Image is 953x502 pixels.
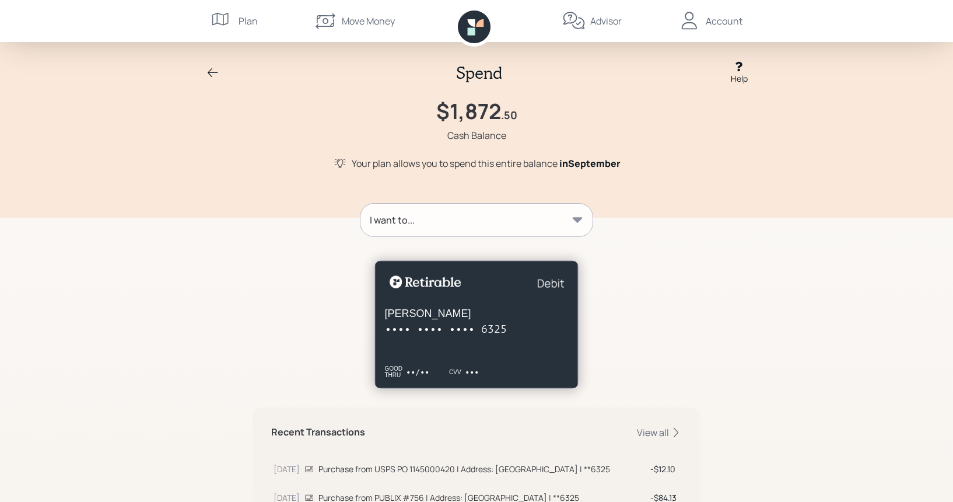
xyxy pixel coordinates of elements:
h1: $1,872 [436,99,501,124]
div: Advisor [590,14,622,28]
div: Help [731,72,748,85]
div: Move Money [342,14,395,28]
div: [DATE] [274,463,300,475]
h4: .50 [501,109,517,122]
div: View all [637,426,682,439]
h2: Spend [456,63,502,83]
h5: Recent Transactions [271,427,365,438]
div: Purchase from USPS PO 1145000420 | Address: [GEOGRAPHIC_DATA] | **6325 [318,463,646,475]
div: Cash Balance [447,128,506,142]
div: Plan [239,14,258,28]
div: Your plan allows you to spend this entire balance [352,156,621,170]
div: I want to... [370,213,415,227]
span: in September [559,157,621,170]
div: $12.10 [650,463,679,475]
div: Account [706,14,742,28]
